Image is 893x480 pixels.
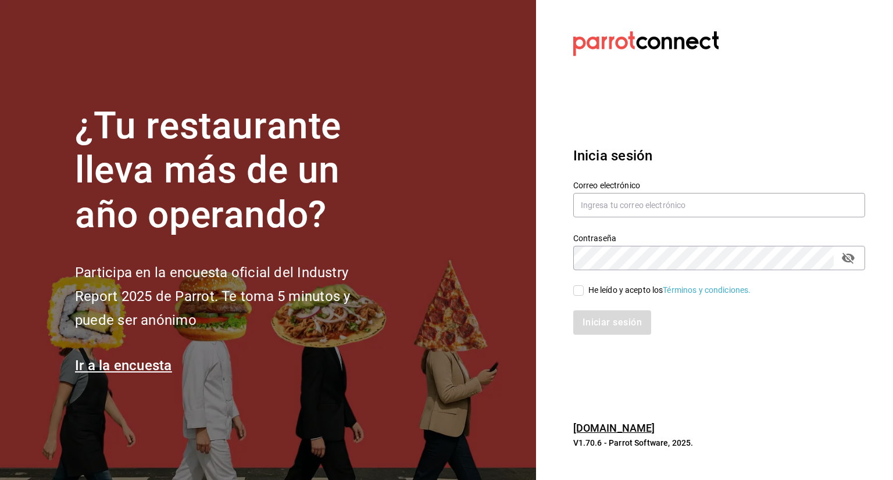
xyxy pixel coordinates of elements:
[75,357,172,374] a: Ir a la encuesta
[573,234,865,242] label: Contraseña
[75,104,389,238] h1: ¿Tu restaurante lleva más de un año operando?
[588,284,751,296] div: He leído y acepto los
[573,145,865,166] h3: Inicia sesión
[573,437,865,449] p: V1.70.6 - Parrot Software, 2025.
[573,193,865,217] input: Ingresa tu correo electrónico
[75,261,389,332] h2: Participa en la encuesta oficial del Industry Report 2025 de Parrot. Te toma 5 minutos y puede se...
[573,422,655,434] a: [DOMAIN_NAME]
[838,248,858,268] button: passwordField
[573,181,865,189] label: Correo electrónico
[663,285,751,295] a: Términos y condiciones.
